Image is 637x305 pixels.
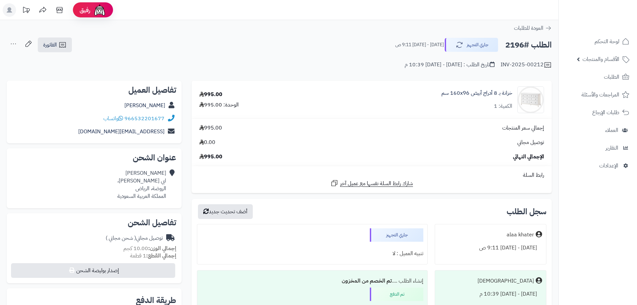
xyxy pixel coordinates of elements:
[194,171,549,179] div: رابط السلة
[198,204,253,219] button: أضف تحديث جديد
[514,24,552,32] a: العودة للطلبات
[370,288,423,301] div: تم الدفع
[199,139,215,146] span: 0.00
[477,277,534,285] div: [DEMOGRAPHIC_DATA]
[439,241,542,254] div: [DATE] - [DATE] 9:11 ص
[514,24,543,32] span: العودة للطلبات
[117,169,166,200] div: [PERSON_NAME] ابي [PERSON_NAME]، الروضة، الرياض المملكة العربية السعودية
[130,252,176,260] small: 1 قطعة
[395,42,444,48] small: [DATE] - [DATE] 9:11 ص
[12,86,176,94] h2: تفاصيل العميل
[12,154,176,162] h2: عنوان الشحن
[43,41,57,49] span: الفاتورة
[606,143,618,153] span: التقارير
[604,72,619,82] span: الطلبات
[199,124,222,132] span: 995.00
[563,87,633,103] a: المراجعات والأسئلة
[517,139,544,146] span: توصيل مجاني
[136,296,176,304] h2: طريقة الدفع
[501,61,552,69] div: INV-2025-00212
[563,158,633,174] a: الإعدادات
[505,38,552,52] h2: الطلب #2196
[507,231,534,239] div: alaa khater
[507,208,546,216] h3: سجل الطلب
[106,234,136,242] span: ( شحن مجاني )
[441,89,512,97] a: خزانة بـ 8 أدراج أبيض ‎160x96 سم‏
[405,61,495,69] div: تاريخ الطلب : [DATE] - [DATE] 10:39 م
[146,252,176,260] strong: إجمالي القطع:
[199,153,222,161] span: 995.00
[563,104,633,121] a: طلبات الإرجاع
[124,101,165,109] a: [PERSON_NAME]
[199,101,239,109] div: الوحدة: 995.00
[563,69,633,85] a: الطلبات
[582,55,619,64] span: الأقسام والمنتجات
[201,275,423,288] div: إنشاء الطلب ....
[93,3,106,17] img: ai-face.png
[518,86,544,113] img: 1758181884-1731233659-1-1000x1000-90x90.jpg
[563,140,633,156] a: التقارير
[11,263,175,278] button: إصدار بوليصة الشحن
[340,180,413,187] span: شارك رابط السلة نفسها مع عميل آخر
[370,228,423,242] div: جاري التجهيز
[124,115,165,123] a: 966532201677
[38,37,72,52] a: الفاتورة
[330,179,413,187] a: شارك رابط السلة نفسها مع عميل آخر
[148,244,176,252] strong: إجمالي الوزن:
[563,122,633,138] a: العملاء
[502,124,544,132] span: إجمالي سعر المنتجات
[592,108,619,117] span: طلبات الإرجاع
[439,288,542,301] div: [DATE] - [DATE] 10:39 م
[342,277,392,285] b: تم الخصم من المخزون
[78,128,165,136] a: [EMAIL_ADDRESS][DOMAIN_NAME]
[123,244,176,252] small: 10.00 كجم
[599,161,618,170] span: الإعدادات
[592,19,631,33] img: logo-2.png
[563,33,633,50] a: لوحة التحكم
[445,38,498,52] button: جاري التجهيز
[595,37,619,46] span: لوحة التحكم
[581,90,619,99] span: المراجعات والأسئلة
[513,153,544,161] span: الإجمالي النهائي
[199,91,222,98] div: 995.00
[80,6,90,14] span: رفيق
[103,115,123,123] a: واتساب
[18,3,34,18] a: تحديثات المنصة
[201,247,423,260] div: تنبيه العميل : لا
[605,126,618,135] span: العملاء
[12,219,176,227] h2: تفاصيل الشحن
[494,102,512,110] div: الكمية: 1
[106,234,163,242] div: توصيل مجاني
